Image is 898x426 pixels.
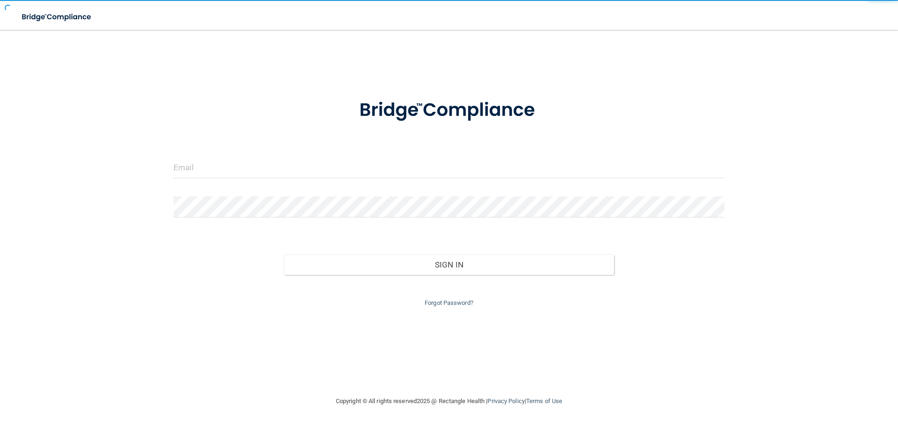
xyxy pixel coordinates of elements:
img: bridge_compliance_login_screen.278c3ca4.svg [14,7,100,27]
input: Email [174,157,724,178]
a: Forgot Password? [425,299,473,306]
a: Privacy Policy [487,397,524,404]
img: bridge_compliance_login_screen.278c3ca4.svg [340,86,558,135]
div: Copyright © All rights reserved 2025 @ Rectangle Health | | [278,386,620,416]
a: Terms of Use [526,397,562,404]
button: Sign In [284,254,615,275]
